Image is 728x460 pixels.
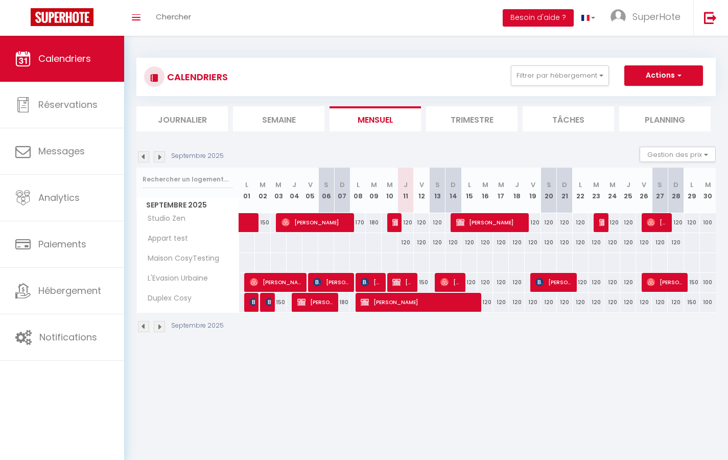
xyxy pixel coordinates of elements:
div: 120 [477,293,493,312]
img: ... [610,9,626,25]
div: 100 [700,213,716,232]
div: 120 [477,273,493,292]
p: Septembre 2025 [171,321,224,331]
span: [PERSON_NAME] [PERSON_NAME] [599,213,604,232]
div: 120 [620,293,636,312]
span: Septembre 2025 [137,198,239,213]
th: 21 [557,168,573,213]
th: 08 [350,168,366,213]
span: Notifications [39,331,97,343]
abbr: V [531,180,535,190]
span: [PERSON_NAME] [297,292,334,312]
div: 120 [493,293,509,312]
div: 120 [525,293,541,312]
span: Paiements [38,238,86,250]
abbr: M [371,180,377,190]
abbr: V [419,180,424,190]
th: 02 [255,168,271,213]
div: 180 [366,213,382,232]
button: Besoin d'aide ? [503,9,574,27]
th: 15 [461,168,477,213]
span: [PERSON_NAME] [440,272,461,292]
div: 120 [604,293,620,312]
th: 30 [700,168,716,213]
div: 120 [620,273,636,292]
abbr: S [435,180,440,190]
abbr: M [609,180,616,190]
div: 120 [461,233,477,252]
th: 20 [541,168,557,213]
div: 120 [398,233,414,252]
div: 120 [430,233,445,252]
div: 120 [557,293,573,312]
span: [PERSON_NAME] [456,213,525,232]
th: 01 [239,168,255,213]
li: Mensuel [330,106,421,131]
abbr: M [593,180,599,190]
span: [PERSON_NAME] [266,292,271,312]
div: 150 [414,273,430,292]
div: 120 [636,293,652,312]
div: 120 [684,213,700,232]
div: 120 [525,233,541,252]
div: 120 [445,233,461,252]
div: 120 [668,233,684,252]
span: [PERSON_NAME] [361,292,477,312]
th: 22 [573,168,589,213]
span: [PERSON_NAME] [281,213,350,232]
input: Rechercher un logement... [143,170,233,189]
th: 11 [398,168,414,213]
abbr: L [579,180,582,190]
span: Analytics [38,191,80,204]
span: L'Evasion Urbaine [138,273,210,284]
th: 29 [684,168,700,213]
th: 26 [636,168,652,213]
span: [PERSON_NAME] [647,213,668,232]
span: [PERSON_NAME] [647,272,684,292]
th: 17 [493,168,509,213]
th: 19 [525,168,541,213]
div: 120 [509,293,525,312]
abbr: V [642,180,646,190]
span: SuperHote [632,10,680,23]
span: [PERSON_NAME] [392,213,397,232]
li: Planning [619,106,711,131]
span: Messages [38,145,85,157]
span: Calendriers [38,52,91,65]
div: 120 [573,213,589,232]
div: 100 [700,273,716,292]
th: 12 [414,168,430,213]
span: Chercher [156,11,191,22]
div: 120 [652,233,668,252]
button: Filtrer par hébergement [511,65,609,86]
th: 18 [509,168,525,213]
div: 120 [573,233,589,252]
abbr: L [245,180,248,190]
div: 120 [493,273,509,292]
abbr: M [275,180,281,190]
div: 150 [684,293,700,312]
abbr: J [404,180,408,190]
th: 05 [302,168,318,213]
th: 24 [604,168,620,213]
div: 120 [541,213,557,232]
div: 120 [461,273,477,292]
div: 100 [700,293,716,312]
abbr: V [308,180,313,190]
abbr: J [626,180,630,190]
div: 180 [334,293,350,312]
div: 120 [573,273,589,292]
span: [PERSON_NAME] [392,272,413,292]
span: [PERSON_NAME] [250,272,302,292]
abbr: S [657,180,662,190]
th: 23 [589,168,604,213]
abbr: L [357,180,360,190]
abbr: M [260,180,266,190]
abbr: M [705,180,711,190]
img: Super Booking [31,8,93,26]
abbr: J [292,180,296,190]
div: 120 [557,233,573,252]
div: 150 [684,273,700,292]
abbr: D [340,180,345,190]
div: 120 [636,233,652,252]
